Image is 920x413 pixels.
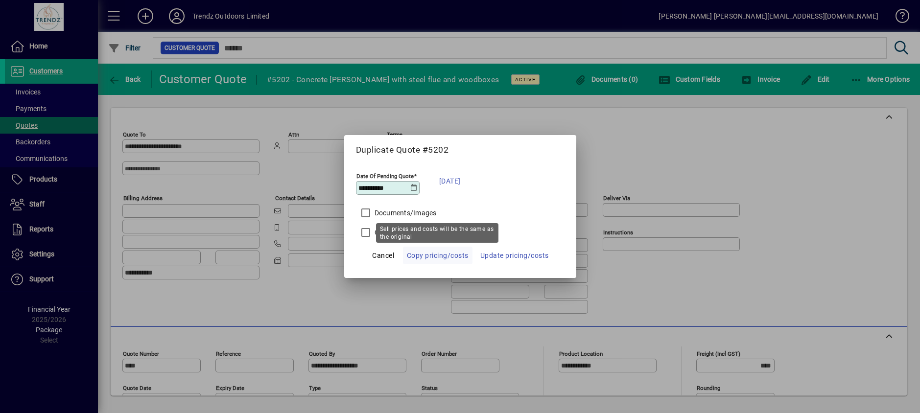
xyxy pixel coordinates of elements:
button: [DATE] [434,169,466,193]
button: Cancel [368,247,399,264]
span: [DATE] [439,175,461,187]
mat-label: Date Of Pending Quote [356,173,414,180]
span: Update pricing/costs [480,250,549,261]
button: Update pricing/costs [476,247,553,264]
span: Cancel [372,250,394,261]
h5: Duplicate Quote #5202 [356,145,565,155]
div: Sell prices and costs will be the same as the original [376,223,498,243]
label: Documents/Images [373,208,437,218]
button: Copy pricing/costs [403,247,472,264]
span: Copy pricing/costs [407,250,469,261]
